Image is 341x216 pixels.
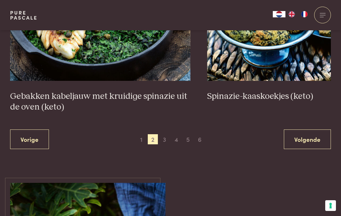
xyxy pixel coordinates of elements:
[207,91,331,102] h3: Spinazie-kaaskoekjes (keto)
[285,11,311,17] ul: Language list
[284,129,331,149] a: Volgende
[273,11,311,17] aside: Language selected: Nederlands
[195,134,205,144] span: 6
[298,11,311,17] a: FR
[183,134,193,144] span: 5
[171,134,182,144] span: 4
[325,200,336,211] button: Uw voorkeuren voor toestemming voor trackingtechnologieën
[148,134,158,144] span: 2
[159,134,170,144] span: 3
[10,129,49,149] a: Vorige
[285,11,298,17] a: EN
[273,11,285,17] div: Language
[273,11,285,17] a: NL
[10,10,38,20] a: PurePascale
[136,134,146,144] span: 1
[10,91,190,113] h3: Gebakken kabeljauw met kruidige spinazie uit de oven (keto)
